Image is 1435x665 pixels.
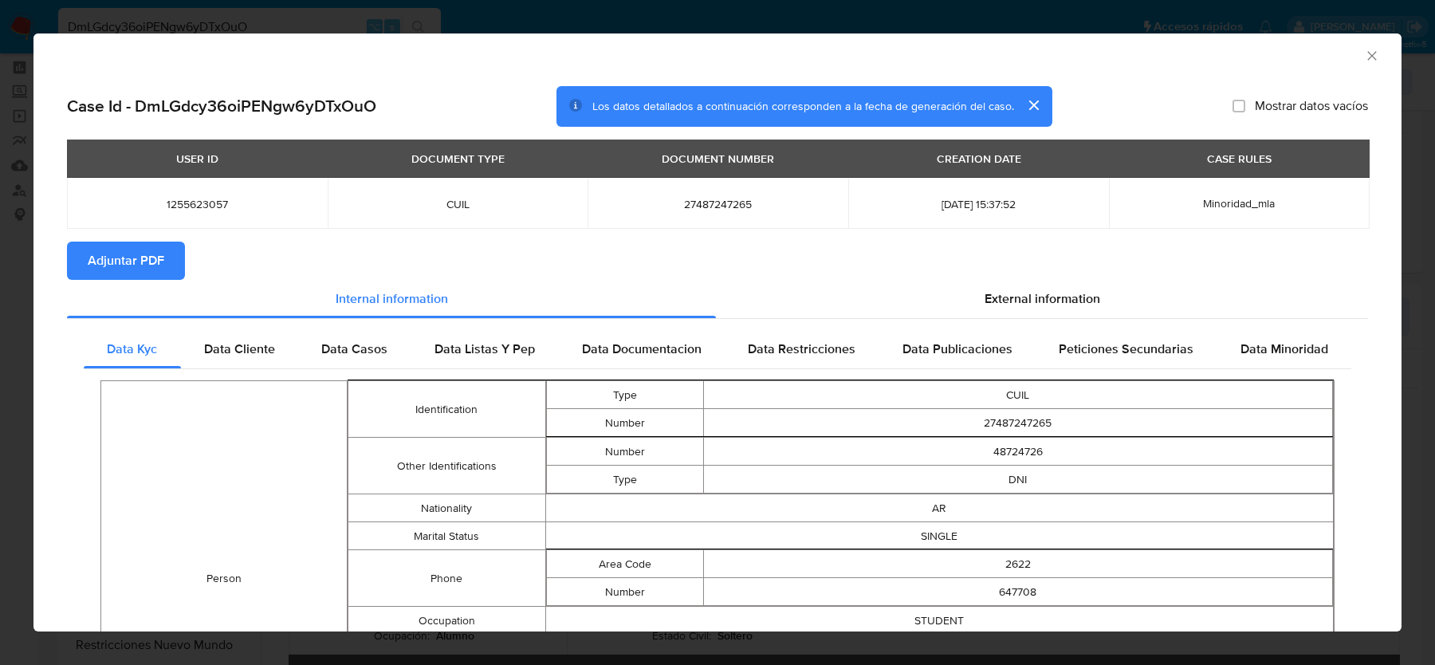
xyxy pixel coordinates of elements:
[703,409,1332,437] td: 27487247265
[107,340,157,358] span: Data Kyc
[434,340,535,358] span: Data Listas Y Pep
[167,145,228,172] div: USER ID
[321,340,387,358] span: Data Casos
[86,197,309,211] span: 1255623057
[546,409,703,437] td: Number
[592,98,1014,114] span: Los datos detallados a continuación corresponden a la fecha de generación del caso.
[545,494,1334,522] td: AR
[652,145,784,172] div: DOCUMENT NUMBER
[33,33,1402,632] div: closure-recommendation-modal
[1203,195,1275,211] span: Minoridad_mla
[1240,340,1328,358] span: Data Minoridad
[88,243,164,278] span: Adjuntar PDF
[546,381,703,409] td: Type
[1233,100,1245,112] input: Mostrar datos vacíos
[402,145,514,172] div: DOCUMENT TYPE
[545,607,1334,635] td: STUDENT
[607,197,829,211] span: 27487247265
[336,289,448,308] span: Internal information
[347,197,569,211] span: CUIL
[1197,145,1281,172] div: CASE RULES
[348,494,545,522] td: Nationality
[546,466,703,494] td: Type
[546,550,703,578] td: Area Code
[582,340,702,358] span: Data Documentacion
[703,550,1332,578] td: 2622
[67,96,376,116] h2: Case Id - DmLGdcy36oiPENgw6yDTxOuO
[348,438,545,494] td: Other Identifications
[84,330,1351,368] div: Detailed internal info
[703,578,1332,606] td: 647708
[546,438,703,466] td: Number
[867,197,1090,211] span: [DATE] 15:37:52
[703,438,1332,466] td: 48724726
[348,550,545,607] td: Phone
[545,522,1334,550] td: SINGLE
[1364,48,1378,62] button: Cerrar ventana
[67,280,1368,318] div: Detailed info
[927,145,1031,172] div: CREATION DATE
[703,381,1332,409] td: CUIL
[204,340,275,358] span: Data Cliente
[748,340,855,358] span: Data Restricciones
[546,578,703,606] td: Number
[902,340,1012,358] span: Data Publicaciones
[348,607,545,635] td: Occupation
[348,381,545,438] td: Identification
[1014,86,1052,124] button: cerrar
[348,522,545,550] td: Marital Status
[67,242,185,280] button: Adjuntar PDF
[1059,340,1193,358] span: Peticiones Secundarias
[1255,98,1368,114] span: Mostrar datos vacíos
[703,466,1332,494] td: DNI
[985,289,1100,308] span: External information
